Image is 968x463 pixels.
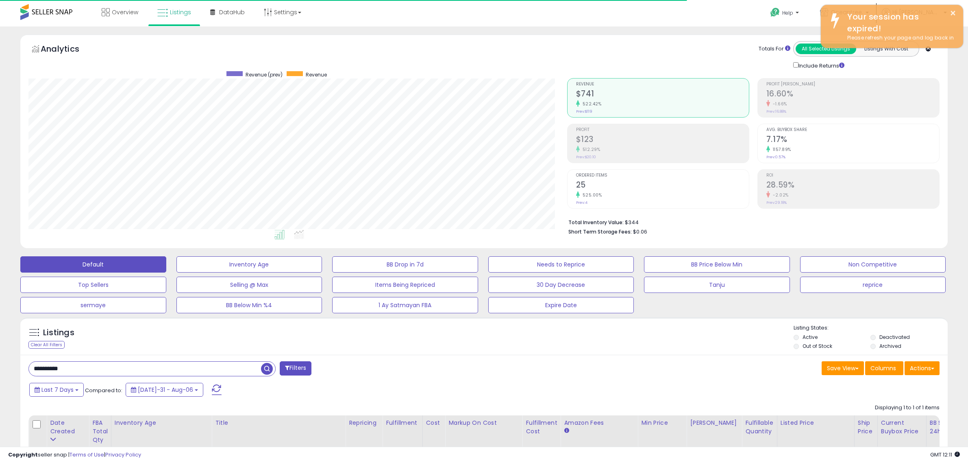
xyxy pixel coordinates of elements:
div: Current Buybox Price [881,419,923,436]
label: Active [803,334,818,341]
div: Amazon Fees [564,419,634,427]
span: Compared to: [85,387,122,394]
button: 30 Day Decrease [488,277,634,293]
span: Profit [576,128,749,132]
small: Prev: 0.57% [766,155,785,159]
div: Include Returns [787,61,854,70]
strong: Copyright [8,451,38,459]
small: Prev: $20.10 [576,155,596,159]
div: Your session has expired! [841,11,957,34]
button: Columns [865,361,903,375]
span: [DATE]-31 - Aug-06 [138,386,193,394]
button: BB Price Below Min [644,256,790,273]
span: ROI [766,173,939,178]
div: Listed Price [781,419,851,427]
h5: Listings [43,327,74,339]
div: Cost [426,419,442,427]
span: Ordered Items [576,173,749,178]
div: Min Price [641,419,683,427]
span: $0.06 [633,228,647,236]
label: Archived [879,343,901,349]
small: Prev: $119 [576,109,592,114]
button: Inventory Age [176,256,322,273]
h2: 25 [576,180,749,191]
button: All Selected Listings [796,44,856,54]
div: Ship Price [858,419,874,436]
h2: 28.59% [766,180,939,191]
button: Last 7 Days [29,383,84,397]
b: Total Inventory Value: [568,219,624,226]
div: Markup on Cost [448,419,519,427]
small: Prev: 29.18% [766,200,787,205]
small: Prev: 16.88% [766,109,786,114]
div: Date Created [50,419,85,436]
div: BB Share 24h. [930,419,959,436]
button: Top Sellers [20,277,166,293]
div: [PERSON_NAME] [690,419,738,427]
div: Please refresh your page and log back in [841,34,957,42]
h2: 7.17% [766,135,939,146]
button: [DATE]-31 - Aug-06 [126,383,203,397]
p: Listing States: [794,324,948,332]
div: Title [215,419,342,427]
button: reprice [800,277,946,293]
div: Totals For [759,45,790,53]
li: $344 [568,217,933,227]
a: Help [764,1,807,26]
span: Help [782,9,793,16]
button: × [950,8,956,18]
a: Terms of Use [70,451,104,459]
b: Short Term Storage Fees: [568,228,632,235]
button: sermaye [20,297,166,313]
small: -1.66% [770,101,787,107]
span: Avg. Buybox Share [766,128,939,132]
i: Get Help [770,7,780,17]
label: Deactivated [879,334,910,341]
h2: 16.60% [766,89,939,100]
small: Prev: 4 [576,200,587,205]
button: BB Below Min %4 [176,297,322,313]
button: Needs to Reprice [488,256,634,273]
label: Out of Stock [803,343,832,349]
button: Default [20,256,166,273]
div: Fulfillment [386,419,419,427]
button: Filters [280,361,311,376]
small: 1157.89% [770,146,791,153]
button: Actions [905,361,940,375]
h2: $123 [576,135,749,146]
span: Profit [PERSON_NAME] [766,82,939,87]
div: Inventory Age [115,419,208,427]
h5: Analytics [41,43,95,57]
span: DataHub [219,8,245,16]
button: Save View [822,361,864,375]
small: 512.29% [580,146,600,153]
span: Revenue [306,71,327,78]
h2: $741 [576,89,749,100]
span: Last 7 Days [41,386,74,394]
div: Fulfillment Cost [526,419,557,436]
small: Amazon Fees. [564,427,569,435]
div: seller snap | | [8,451,141,459]
small: 525.00% [580,192,602,198]
small: -2.02% [770,192,789,198]
span: Overview [112,8,138,16]
span: 2025-08-15 12:11 GMT [930,451,960,459]
th: The percentage added to the cost of goods (COGS) that forms the calculator for Min & Max prices. [445,415,522,448]
button: Expire Date [488,297,634,313]
button: 1 Ay Satmayan FBA [332,297,478,313]
button: Listings With Cost [856,44,916,54]
small: 522.42% [580,101,602,107]
span: Listings [170,8,191,16]
button: Selling @ Max [176,277,322,293]
div: Fulfillable Quantity [745,419,773,436]
a: Privacy Policy [105,451,141,459]
span: Revenue (prev) [246,71,283,78]
button: BB Drop in 7d [332,256,478,273]
div: FBA Total Qty [92,419,108,444]
button: Tanju [644,277,790,293]
button: Items Being Repriced [332,277,478,293]
span: Revenue [576,82,749,87]
div: Repricing [349,419,379,427]
div: Displaying 1 to 1 of 1 items [875,404,940,412]
button: Non Competitive [800,256,946,273]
